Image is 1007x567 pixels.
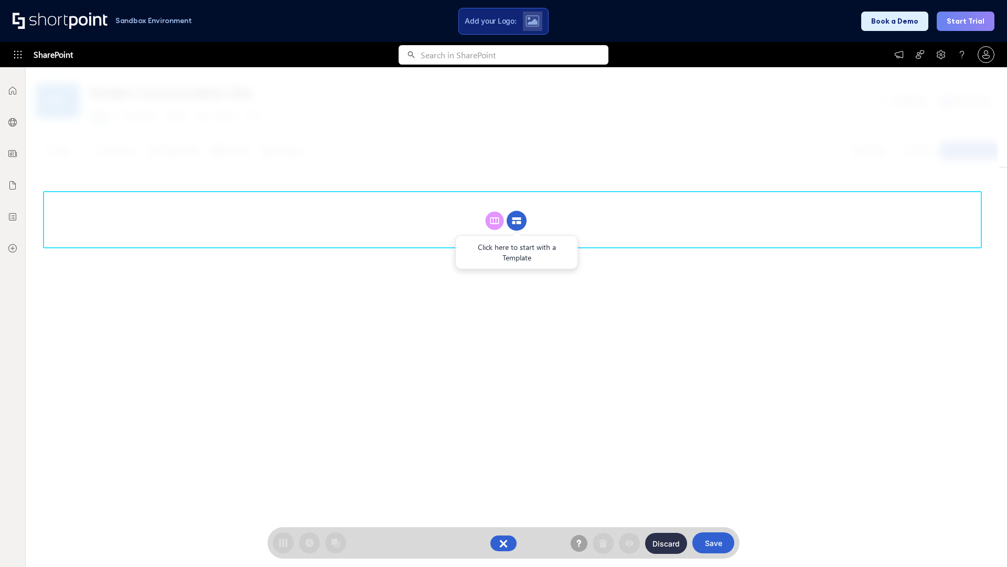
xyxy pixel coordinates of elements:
[645,533,687,554] button: Discard
[955,517,1007,567] iframe: Chat Widget
[115,18,192,24] h1: Sandbox Environment
[465,16,516,26] span: Add your Logo:
[421,45,608,65] input: Search in SharePoint
[34,42,73,67] span: SharePoint
[692,532,734,553] button: Save
[861,12,928,31] button: Book a Demo
[526,15,539,27] img: Upload logo
[937,12,994,31] button: Start Trial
